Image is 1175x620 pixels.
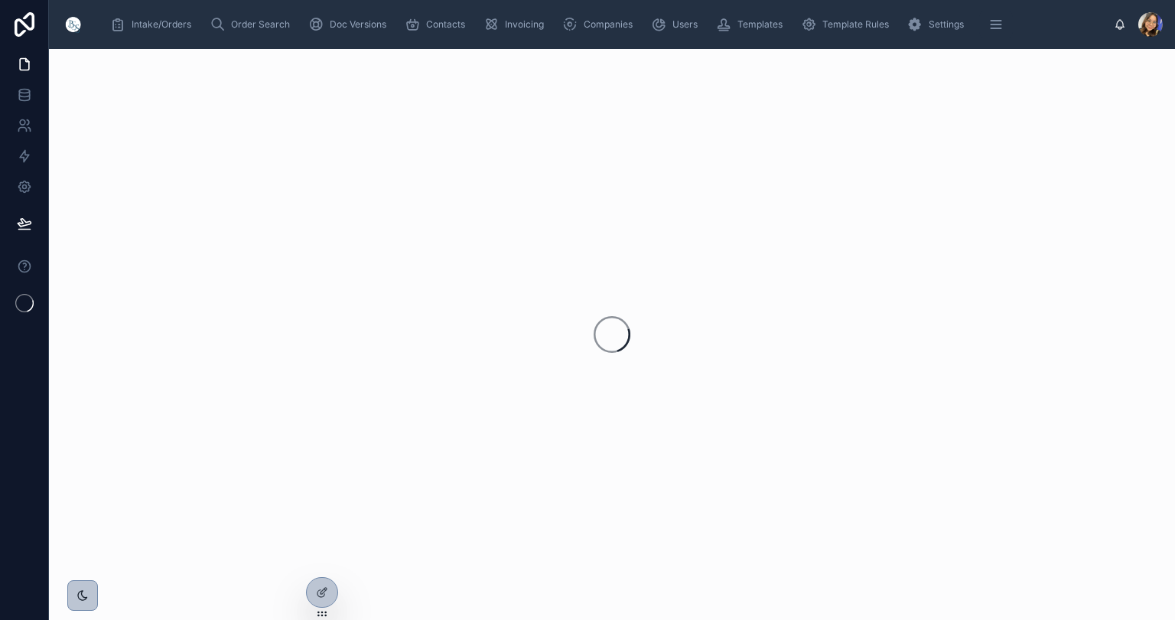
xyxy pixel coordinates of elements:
a: Users [646,11,708,38]
img: App logo [61,12,86,37]
a: Companies [558,11,643,38]
span: Users [672,18,698,31]
div: scrollable content [98,8,1114,41]
span: Templates [737,18,783,31]
span: Doc Versions [330,18,386,31]
span: Contacts [426,18,465,31]
span: Invoicing [505,18,544,31]
a: Template Rules [796,11,900,38]
span: Template Rules [822,18,889,31]
span: Settings [929,18,964,31]
a: Settings [903,11,975,38]
a: Templates [711,11,793,38]
a: Order Search [205,11,301,38]
span: Intake/Orders [132,18,191,31]
span: Companies [584,18,633,31]
a: Doc Versions [304,11,397,38]
a: Invoicing [479,11,555,38]
span: Order Search [231,18,290,31]
a: Intake/Orders [106,11,202,38]
a: Contacts [400,11,476,38]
